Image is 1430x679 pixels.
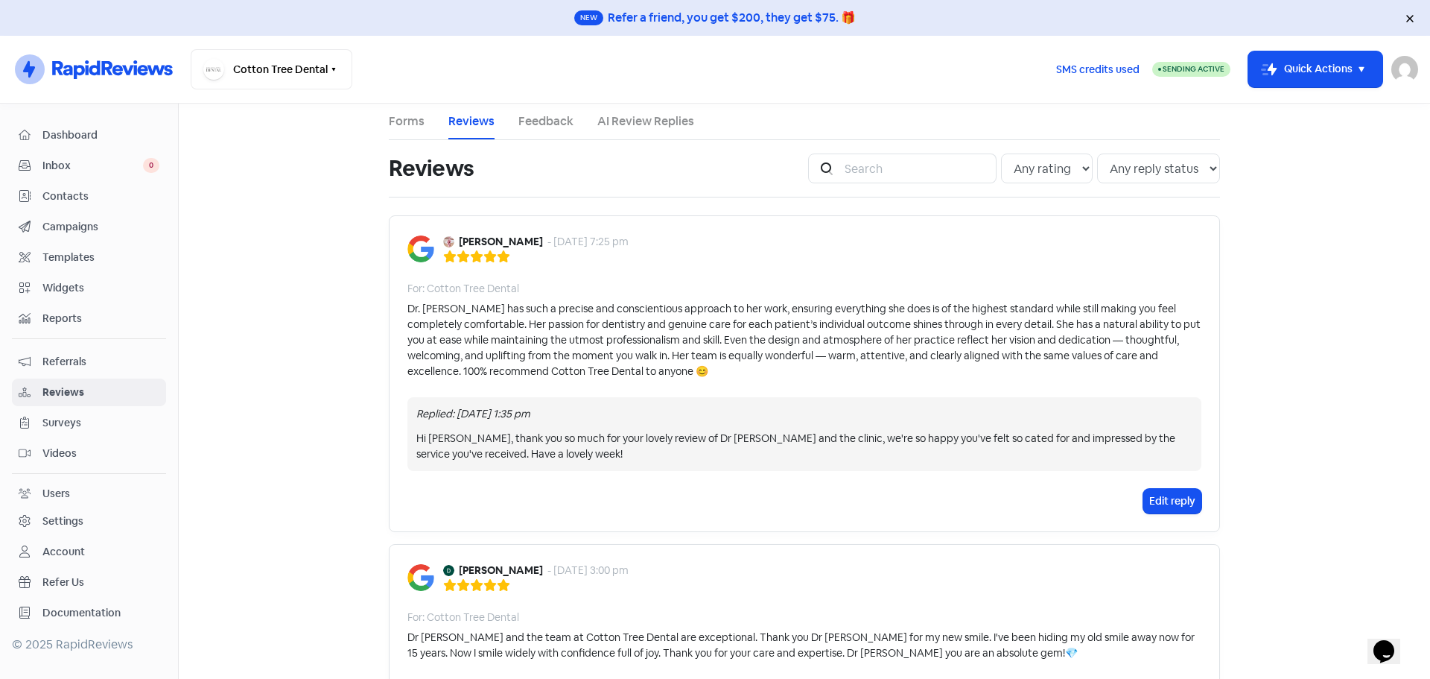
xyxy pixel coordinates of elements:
span: Referrals [42,354,159,370]
span: Videos [42,446,159,461]
span: Campaigns [42,219,159,235]
div: Dr [PERSON_NAME] and the team at Cotton Tree Dental are exceptional. Thank you Dr [PERSON_NAME] f... [407,630,1201,661]
div: Refer a friend, you get $200, they get $75. 🎁 [608,9,856,27]
b: [PERSON_NAME] [459,563,543,578]
a: Videos [12,440,166,467]
div: Account [42,544,85,560]
a: Contacts [12,183,166,210]
span: Documentation [42,605,159,621]
a: SMS credits used [1043,60,1152,76]
span: Templates [42,250,159,265]
div: Hi [PERSON_NAME], thank you so much for your lovely review of Dr [PERSON_NAME] and the clinic, we... [416,431,1192,462]
i: Replied: [DATE] 1:35 pm [416,407,530,420]
a: Reviews [448,113,495,130]
div: - [DATE] 7:25 pm [547,234,629,250]
a: Users [12,480,166,508]
span: Refer Us [42,575,159,590]
a: Reviews [12,379,166,406]
button: Cotton Tree Dental [191,49,352,89]
a: Refer Us [12,569,166,596]
button: Quick Actions [1248,51,1382,87]
a: Feedback [518,113,573,130]
span: SMS credits used [1056,62,1140,78]
span: Surveys [42,415,159,431]
a: Referrals [12,348,166,376]
span: Dashboard [42,127,159,143]
a: Inbox 0 [12,152,166,180]
span: Sending Active [1163,64,1224,74]
img: Avatar [443,565,454,576]
img: User [1391,56,1418,83]
a: Documentation [12,599,166,627]
a: Forms [389,113,425,130]
a: Templates [12,244,166,271]
span: Reviews [42,385,159,400]
img: Image [407,236,434,262]
a: Surveys [12,409,166,437]
img: Avatar [443,236,454,247]
span: 0 [143,158,159,173]
a: Account [12,538,166,566]
a: Settings [12,508,166,535]
div: - [DATE] 3:00 pm [547,563,629,578]
b: [PERSON_NAME] [459,234,543,250]
a: Dashboard [12,121,166,149]
span: New [574,10,603,25]
span: Widgets [42,280,159,296]
h1: Reviews [389,145,474,192]
a: Sending Active [1152,60,1230,78]
div: Users [42,486,70,502]
iframe: chat widget [1367,619,1415,664]
div: Dr. [PERSON_NAME] has such a precise and conscientious approach to her work, ensuring everything ... [407,301,1201,379]
button: Edit reply [1143,489,1201,514]
a: Reports [12,305,166,332]
div: © 2025 RapidReviews [12,636,166,654]
span: Reports [42,311,159,326]
div: For: Cotton Tree Dental [407,281,519,297]
a: Widgets [12,274,166,302]
div: For: Cotton Tree Dental [407,610,519,625]
img: Image [407,564,434,591]
input: Search [836,154,997,183]
div: Settings [42,514,83,529]
a: Campaigns [12,213,166,241]
a: AI Review Replies [597,113,694,130]
span: Inbox [42,158,143,174]
span: Contacts [42,189,159,204]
